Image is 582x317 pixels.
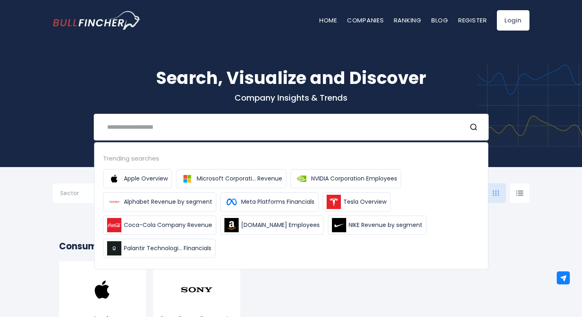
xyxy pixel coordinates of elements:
[59,240,523,253] h2: Consumer Electronics
[86,273,119,306] img: AAPL.png
[103,239,215,258] a: Palantir Technologi... Financials
[53,92,529,103] p: Company Insights & Trends
[124,174,168,183] span: Apple Overview
[394,16,422,24] a: Ranking
[241,221,320,229] span: [DOMAIN_NAME] Employees
[103,216,216,235] a: Coca-Cola Company Revenue
[124,221,212,229] span: Coca-Cola Company Revenue
[349,221,422,229] span: NIKE Revenue by segment
[60,187,112,201] input: Selection
[493,190,499,196] img: icon-comp-grid.svg
[516,190,523,196] img: icon-comp-list-view.svg
[103,192,216,211] a: Alphabet Revenue by segment
[328,216,426,235] a: NIKE Revenue by segment
[53,11,141,30] a: Go to homepage
[347,16,384,24] a: Companies
[103,169,172,188] a: Apple Overview
[431,16,448,24] a: Blog
[311,174,397,183] span: NVIDIA Corporation Employees
[220,192,318,211] a: Meta Platforms Financials
[470,122,480,132] button: Search
[497,10,529,31] a: Login
[241,198,314,206] span: Meta Platforms Financials
[458,16,487,24] a: Register
[220,216,324,235] a: [DOMAIN_NAME] Employees
[197,174,282,183] span: Microsoft Corporati... Revenue
[290,169,401,188] a: NVIDIA Corporation Employees
[343,198,387,206] span: Tesla Overview
[180,273,213,306] img: SONY.png
[60,189,79,197] span: Sector
[124,244,211,253] span: Palantir Technologi... Financials
[103,154,479,163] div: Trending searches
[323,192,391,211] a: Tesla Overview
[319,16,337,24] a: Home
[53,65,529,91] h1: Search, Visualize and Discover
[53,11,141,30] img: Bullfincher logo
[124,198,212,206] span: Alphabet Revenue by segment
[176,169,286,188] a: Microsoft Corporati... Revenue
